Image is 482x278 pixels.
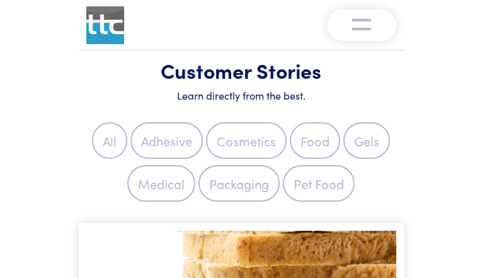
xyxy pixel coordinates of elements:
button: Toggle navigation [327,9,396,41]
label: Food [290,122,340,159]
h6: Learn directly from the best. [86,88,396,102]
label: Pet Food [283,165,355,202]
label: Medical [127,165,195,202]
label: Adhesive [130,122,203,159]
h1: Customer Stories [86,58,396,83]
label: Packaging [198,165,280,202]
img: menu-v1.0.png [352,16,371,31]
img: ttc_logo_1x1_v1.0.png [86,6,124,44]
label: All [92,122,127,159]
label: Cosmetics [206,122,287,159]
label: Gels [343,122,390,159]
